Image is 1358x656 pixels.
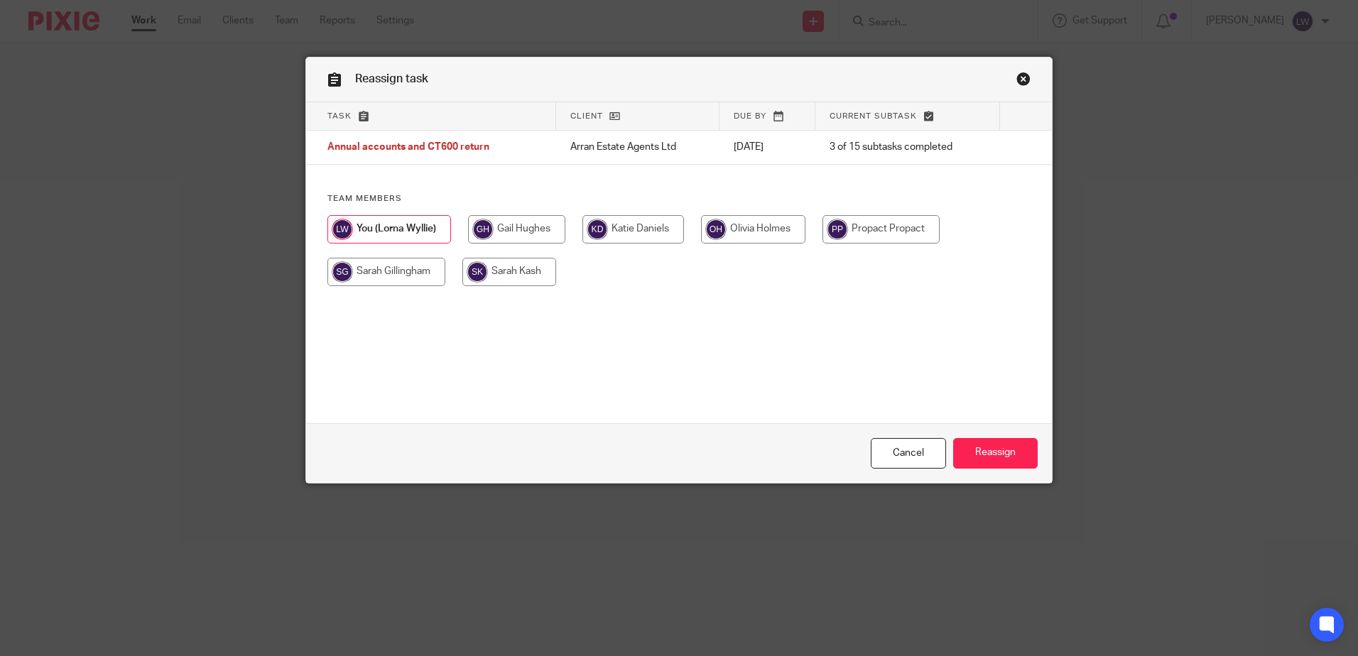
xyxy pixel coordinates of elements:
span: Due by [734,112,766,120]
a: Close this dialog window [871,438,946,469]
span: Current subtask [830,112,917,120]
p: [DATE] [734,140,800,154]
td: 3 of 15 subtasks completed [815,131,1000,165]
span: Client [570,112,603,120]
p: Arran Estate Agents Ltd [570,140,706,154]
span: Reassign task [355,73,428,84]
span: Task [327,112,352,120]
h4: Team members [327,193,1031,204]
input: Reassign [953,438,1038,469]
a: Close this dialog window [1016,72,1031,91]
span: Annual accounts and CT600 return [327,143,489,153]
